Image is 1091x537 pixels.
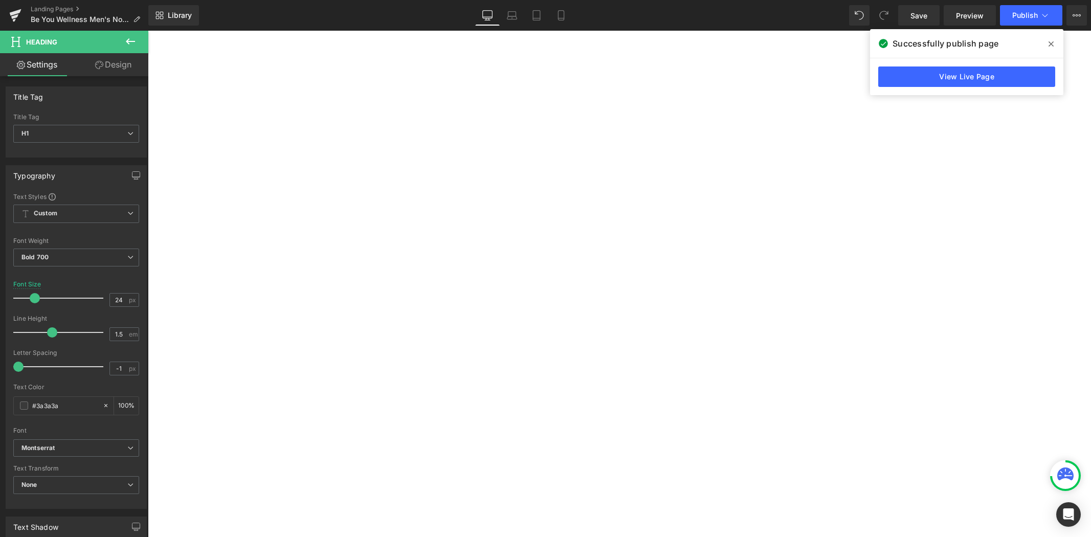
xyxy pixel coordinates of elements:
[1012,11,1038,19] span: Publish
[31,5,148,13] a: Landing Pages
[13,517,58,531] div: Text Shadow
[1066,5,1087,26] button: More
[13,315,139,322] div: Line Height
[21,253,49,261] b: Bold 700
[1000,5,1062,26] button: Publish
[13,349,139,356] div: Letter Spacing
[129,297,138,303] span: px
[849,5,870,26] button: Undo
[34,209,57,218] b: Custom
[893,37,998,50] span: Successfully publish page
[21,481,37,488] b: None
[31,15,129,24] span: Be You Wellness Men's Non-Surgical Facelift Promo $89.95
[878,66,1055,87] a: View Live Page
[129,331,138,338] span: em
[21,444,55,453] i: Montserrat
[549,5,573,26] a: Mobile
[1056,502,1081,527] div: Open Intercom Messenger
[129,365,138,372] span: px
[13,114,139,121] div: Title Tag
[13,166,55,180] div: Typography
[874,5,894,26] button: Redo
[13,465,139,472] div: Text Transform
[114,397,139,415] div: %
[500,5,524,26] a: Laptop
[13,192,139,200] div: Text Styles
[26,38,57,46] span: Heading
[475,5,500,26] a: Desktop
[910,10,927,21] span: Save
[76,53,150,76] a: Design
[13,87,43,101] div: Title Tag
[956,10,984,21] span: Preview
[944,5,996,26] a: Preview
[13,427,139,434] div: Font
[21,129,29,137] b: H1
[524,5,549,26] a: Tablet
[13,384,139,391] div: Text Color
[168,11,192,20] span: Library
[13,237,139,244] div: Font Weight
[13,281,41,288] div: Font Size
[148,5,199,26] a: New Library
[32,400,98,411] input: Color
